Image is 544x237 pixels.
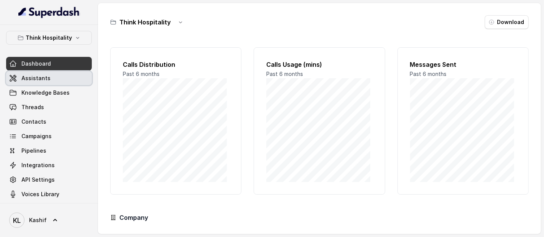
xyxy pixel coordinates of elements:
[21,190,59,198] span: Voices Library
[6,158,92,172] a: Integrations
[21,118,46,126] span: Contacts
[21,176,55,184] span: API Settings
[6,115,92,129] a: Contacts
[21,103,44,111] span: Threads
[119,18,171,27] h3: Think Hospitality
[266,71,303,77] span: Past 6 months
[21,132,52,140] span: Campaigns
[21,161,55,169] span: Integrations
[13,216,21,224] text: KL
[6,57,92,71] a: Dashboard
[21,74,50,82] span: Assistants
[6,129,92,143] a: Campaigns
[6,210,92,231] a: Kashif
[18,6,80,18] img: light.svg
[6,187,92,201] a: Voices Library
[21,147,46,155] span: Pipelines
[266,60,372,69] h2: Calls Usage (mins)
[485,15,529,29] button: Download
[119,213,148,222] h3: Company
[6,71,92,85] a: Assistants
[6,144,92,158] a: Pipelines
[6,31,92,45] button: Think Hospitality
[410,71,447,77] span: Past 6 months
[410,60,516,69] h2: Messages Sent
[6,100,92,114] a: Threads
[123,60,229,69] h2: Calls Distribution
[21,89,70,97] span: Knowledge Bases
[6,173,92,187] a: API Settings
[123,71,160,77] span: Past 6 months
[21,60,51,68] span: Dashboard
[26,33,72,42] p: Think Hospitality
[6,86,92,100] a: Knowledge Bases
[29,216,47,224] span: Kashif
